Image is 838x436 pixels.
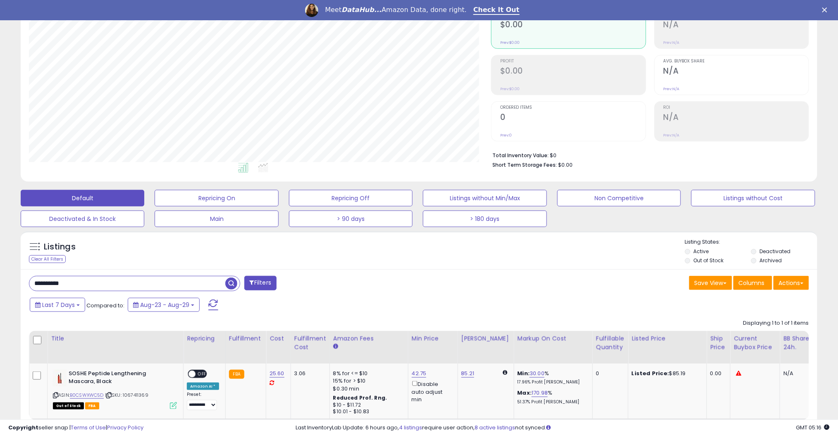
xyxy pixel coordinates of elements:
div: 3.06 [294,370,323,377]
div: $85.19 [632,370,700,377]
span: All listings that are currently out of stock and unavailable for purchase on Amazon [53,402,84,410]
button: Listings without Cost [691,190,815,206]
div: Fulfillment Cost [294,334,326,352]
div: Current Buybox Price [734,334,776,352]
div: N/A [783,370,811,377]
div: % [518,370,586,385]
button: Filters [244,276,277,290]
h2: N/A [664,20,809,31]
small: Prev: $0.00 [500,86,520,91]
button: Non Competitive [557,190,681,206]
span: 2025-09-6 05:16 GMT [796,424,830,431]
div: Meet Amazon Data, done right. [325,6,467,14]
div: Min Price [412,334,454,343]
b: Short Term Storage Fees: [492,161,557,168]
div: Disable auto adjust min [412,379,451,403]
span: Last 7 Days [42,301,75,309]
button: Save View [689,276,732,290]
div: Repricing [187,334,222,343]
div: 0.00 [710,370,724,377]
b: Reduced Prof. Rng. [333,394,387,401]
button: Columns [733,276,772,290]
div: Displaying 1 to 1 of 1 items [743,319,809,327]
div: BB Share 24h. [783,334,814,352]
span: Aug-23 - Aug-29 [140,301,189,309]
a: 85.21 [461,369,475,378]
b: Listed Price: [632,369,669,377]
button: > 90 days [289,211,413,227]
div: % [518,389,586,405]
a: 42.75 [412,369,427,378]
a: 30.00 [530,369,544,378]
button: > 180 days [423,211,547,227]
div: Markup on Cost [518,334,589,343]
div: Close [822,7,831,12]
div: Cost [270,334,287,343]
small: FBA [229,370,244,379]
img: 31cz0MYGqaL._SL40_.jpg [53,370,67,386]
button: Aug-23 - Aug-29 [128,298,200,312]
button: Actions [774,276,809,290]
a: Terms of Use [71,424,106,431]
small: Amazon Fees. [333,343,338,350]
button: Main [155,211,278,227]
img: Profile image for Georgie [305,4,318,17]
div: Fulfillment [229,334,263,343]
h2: N/A [664,66,809,77]
div: Clear All Filters [29,255,66,263]
div: [PERSON_NAME] [461,334,511,343]
b: Total Inventory Value: [492,152,549,159]
div: Fulfillable Quantity [596,334,625,352]
label: Archived [759,257,782,264]
a: 4 listings [399,424,422,431]
small: Prev: $0.00 [500,40,520,45]
button: Last 7 Days [30,298,85,312]
button: Default [21,190,144,206]
button: Listings without Min/Max [423,190,547,206]
a: 25.60 [270,369,284,378]
h2: $0.00 [500,20,645,31]
li: $0 [492,150,803,160]
div: $10 - $11.72 [333,402,402,409]
h2: 0 [500,113,645,124]
button: Deactivated & In Stock [21,211,144,227]
small: Prev: N/A [664,133,680,138]
h2: $0.00 [500,66,645,77]
a: Check It Out [473,6,520,15]
div: ASIN: [53,370,177,408]
div: Amazon AI * [187,383,219,390]
div: seller snap | | [8,424,143,432]
div: Ship Price [710,334,727,352]
span: $0.00 [558,161,573,169]
span: Ordered Items [500,105,645,110]
div: Amazon Fees [333,334,405,343]
div: 8% for <= $10 [333,370,402,377]
a: Privacy Policy [107,424,143,431]
label: Out of Stock [694,257,724,264]
span: Profit [500,59,645,64]
div: Listed Price [632,334,703,343]
a: 8 active listings [475,424,515,431]
label: Active [694,248,709,255]
th: The percentage added to the cost of goods (COGS) that forms the calculator for Min & Max prices. [514,331,592,364]
span: Avg. Buybox Share [664,59,809,64]
small: Prev: N/A [664,40,680,45]
b: SOSHE Peptide Lengthening Mascara, Black [69,370,169,387]
span: OFF [196,371,209,378]
h5: Listings [44,241,76,253]
label: Deactivated [759,248,790,255]
span: Columns [739,279,765,287]
span: ROI [664,105,809,110]
b: Max: [518,389,532,397]
a: 170.98 [532,389,548,397]
div: $0.30 min [333,385,402,393]
a: B0CSWXWC5D [70,392,104,399]
div: Title [51,334,180,343]
p: Listing States: [685,238,817,246]
div: 15% for > $10 [333,377,402,385]
i: DataHub... [341,6,382,14]
b: Min: [518,369,530,377]
small: Prev: 0 [500,133,512,138]
h2: N/A [664,113,809,124]
p: 17.96% Profit [PERSON_NAME] [518,379,586,385]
